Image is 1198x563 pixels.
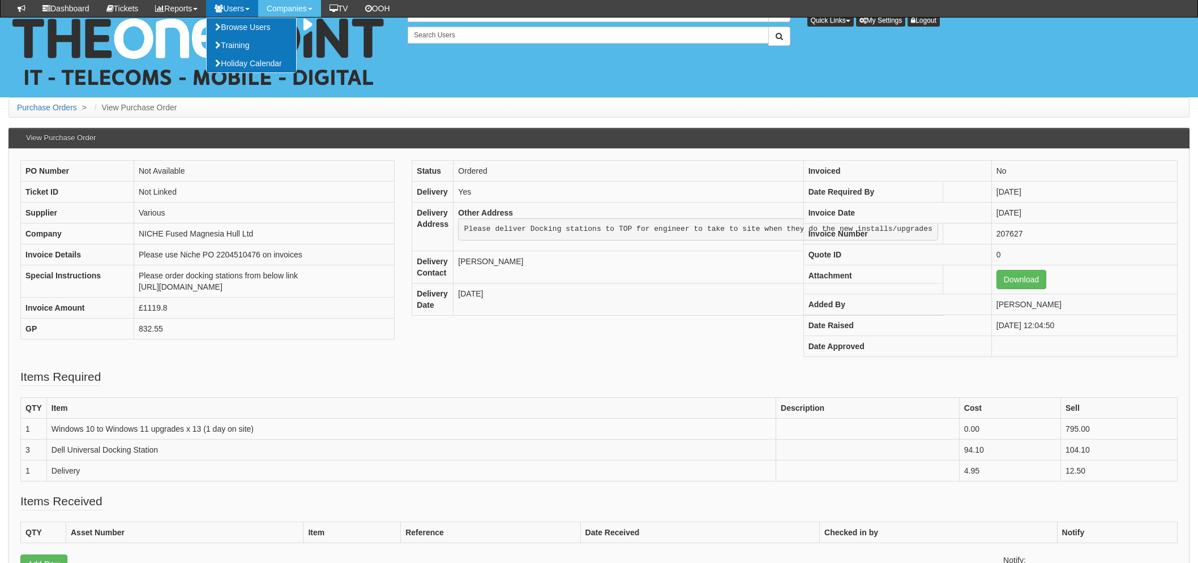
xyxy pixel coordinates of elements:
[21,460,47,481] td: 1
[46,439,776,460] td: Dell Universal Docking Station
[21,397,47,418] th: QTY
[303,522,401,543] th: Item
[580,522,819,543] th: Date Received
[207,18,296,36] a: Browse Users
[134,202,395,223] td: Various
[803,160,991,181] th: Invoiced
[803,265,991,294] th: Attachment
[408,27,768,44] input: Search Users
[134,181,395,202] td: Not Linked
[17,103,77,112] a: Purchase Orders
[46,418,776,439] td: Windows 10 to Windows 11 upgrades x 13 (1 day on site)
[66,522,303,543] th: Asset Number
[803,315,991,336] th: Date Raised
[20,368,101,386] legend: Items Required
[92,102,177,113] li: View Purchase Order
[959,397,1060,418] th: Cost
[207,36,296,54] a: Training
[134,297,395,318] td: £1119.8
[20,493,102,510] legend: Items Received
[46,460,776,481] td: Delivery
[458,218,938,241] pre: Please deliver Docking stations to TOP for engineer to take to site when they do the new installs...
[458,208,513,217] b: Other Address
[991,181,1177,202] td: [DATE]
[453,283,943,316] td: [DATE]
[959,460,1060,481] td: 4.95
[412,251,453,283] th: Delivery Contact
[453,181,943,202] td: Yes
[21,318,134,339] th: GP
[991,244,1177,265] td: 0
[991,315,1177,336] td: [DATE] 12:04:50
[803,244,991,265] th: Quote ID
[21,522,66,543] th: QTY
[412,181,453,202] th: Delivery
[991,223,1177,244] td: 207627
[412,202,453,251] th: Delivery Address
[21,297,134,318] th: Invoice Amount
[803,181,991,202] th: Date Required By
[79,103,89,112] span: >
[1060,397,1177,418] th: Sell
[803,294,991,315] th: Added By
[134,244,395,265] td: Please use Niche PO 2204510476 on invoices
[1057,522,1177,543] th: Notify
[401,522,580,543] th: Reference
[134,160,395,181] td: Not Available
[207,54,296,72] a: Holiday Calendar
[412,160,453,181] th: Status
[21,418,47,439] td: 1
[803,202,991,223] th: Invoice Date
[134,318,395,339] td: 832.55
[21,265,134,297] th: Special Instructions
[856,14,906,27] a: My Settings
[453,251,943,283] td: [PERSON_NAME]
[991,294,1177,315] td: [PERSON_NAME]
[21,439,47,460] td: 3
[134,223,395,244] td: NICHE Fused Magnesia Hull Ltd
[134,265,395,297] td: Please order docking stations from below link [URL][DOMAIN_NAME]
[820,522,1057,543] th: Checked in by
[1060,460,1177,481] td: 12.50
[21,244,134,265] th: Invoice Details
[453,160,943,181] td: Ordered
[46,397,776,418] th: Item
[959,418,1060,439] td: 0.00
[21,160,134,181] th: PO Number
[1060,439,1177,460] td: 104.10
[908,14,940,27] a: Logout
[803,336,991,356] th: Date Approved
[996,270,1046,289] a: Download
[21,181,134,202] th: Ticket ID
[21,223,134,244] th: Company
[1060,418,1177,439] td: 795.00
[20,128,101,148] h3: View Purchase Order
[991,202,1177,223] td: [DATE]
[21,202,134,223] th: Supplier
[412,283,453,316] th: Delivery Date
[991,160,1177,181] td: No
[776,397,960,418] th: Description
[807,14,854,27] button: Quick Links
[803,223,991,244] th: Invoice Number
[959,439,1060,460] td: 94.10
